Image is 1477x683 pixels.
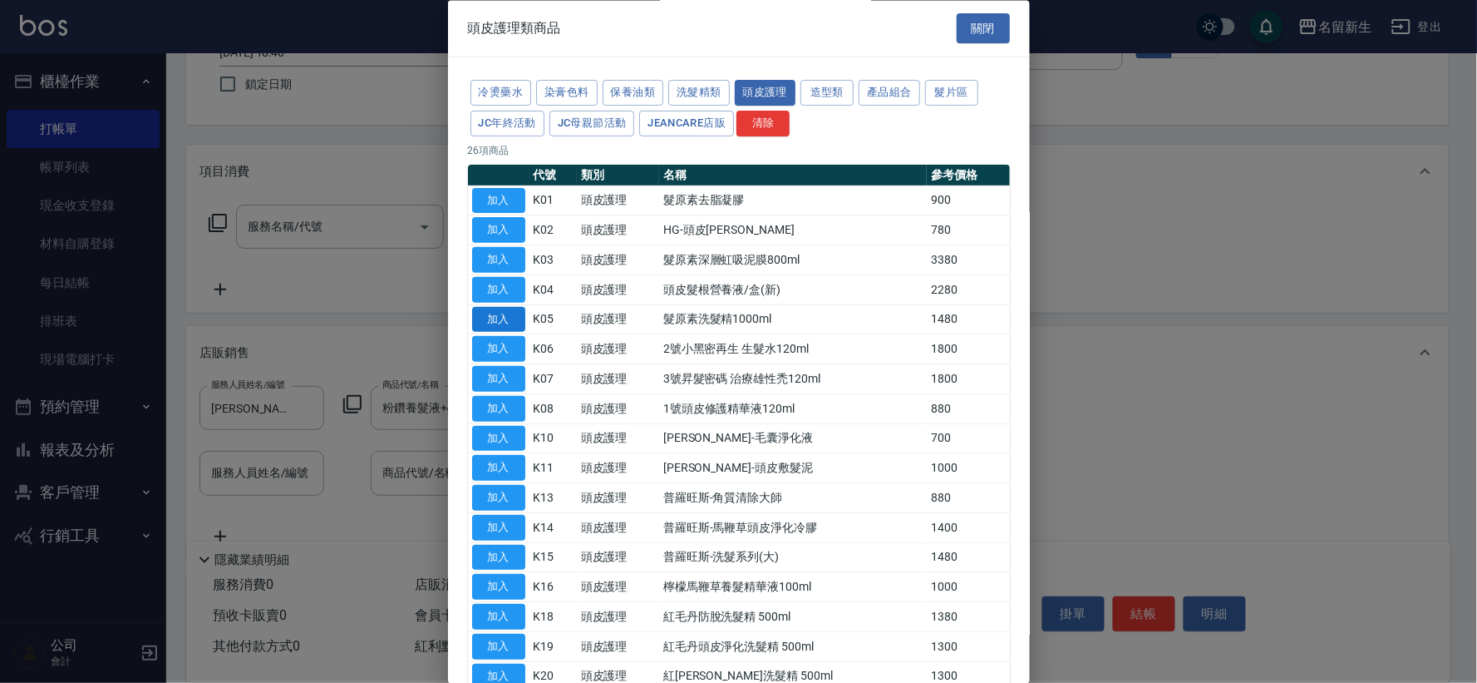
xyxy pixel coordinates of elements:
span: 頭皮護理類商品 [468,20,561,37]
td: 880 [927,394,1009,424]
button: 加入 [472,515,525,541]
td: 檸檬馬鞭草養髮精華液100ml [659,572,927,602]
td: 頭皮護理 [577,572,659,602]
td: 3380 [927,245,1009,275]
button: JC母親節活動 [549,111,635,136]
td: 髮原素洗髮精1000ml [659,305,927,335]
button: JeanCare店販 [639,111,734,136]
td: 1000 [927,572,1009,602]
td: 頭皮護理 [577,424,659,454]
td: 1800 [927,364,1009,394]
td: K10 [529,424,577,454]
button: 造型類 [800,81,854,106]
td: 紅毛丹頭皮淨化洗髮精 500ml [659,632,927,662]
button: JC年終活動 [470,111,544,136]
td: [PERSON_NAME]-頭皮敷髮泥 [659,453,927,483]
td: 1號頭皮修護精華液120ml [659,394,927,424]
td: HG-頭皮[PERSON_NAME] [659,215,927,245]
button: 加入 [472,218,525,244]
td: K16 [529,572,577,602]
td: 頭皮護理 [577,275,659,305]
td: K18 [529,602,577,632]
button: 洗髮精類 [668,81,730,106]
td: K13 [529,483,577,513]
td: 紅毛丹防脫洗髮精 500ml [659,602,927,632]
button: 頭皮護理 [735,81,796,106]
td: 普羅旺斯-角質清除大師 [659,483,927,513]
td: 2280 [927,275,1009,305]
td: 頭皮護理 [577,453,659,483]
td: 頭皮護理 [577,483,659,513]
button: 加入 [472,277,525,303]
button: 加入 [472,307,525,333]
td: 髮原素去脂凝膠 [659,186,927,216]
button: 加入 [472,337,525,363]
td: 2號小 黑密再生 生髮水120ml [659,334,927,364]
td: 1300 [927,632,1009,662]
td: 1380 [927,602,1009,632]
td: K07 [529,364,577,394]
td: 1000 [927,453,1009,483]
td: [PERSON_NAME]-毛囊淨化液 [659,424,927,454]
button: 加入 [472,456,525,482]
td: 頭皮護理 [577,543,659,573]
button: 加入 [472,367,525,393]
td: 880 [927,483,1009,513]
td: 普羅旺斯-洗髮系列(大) [659,543,927,573]
td: K04 [529,275,577,305]
td: 700 [927,424,1009,454]
td: 普羅旺斯-馬鞭草頭皮淨化冷膠 [659,513,927,543]
td: 頭皮護理 [577,334,659,364]
td: 頭皮護理 [577,305,659,335]
button: 加入 [472,426,525,452]
button: 染膏色料 [536,81,598,106]
td: 頭皮護理 [577,632,659,662]
button: 產品組合 [859,81,920,106]
td: 3號 昇髮密碼 治療雄性禿120ml [659,364,927,394]
button: 加入 [472,486,525,512]
td: K06 [529,334,577,364]
td: K03 [529,245,577,275]
button: 髮片區 [925,81,978,106]
td: 頭皮護理 [577,215,659,245]
button: 加入 [472,188,525,214]
td: 1800 [927,334,1009,364]
button: 加入 [472,545,525,571]
button: 加入 [472,575,525,601]
td: 1400 [927,513,1009,543]
td: K11 [529,453,577,483]
td: 頭皮護理 [577,364,659,394]
td: 900 [927,186,1009,216]
td: K02 [529,215,577,245]
td: K08 [529,394,577,424]
td: 頭皮護理 [577,245,659,275]
button: 保養油類 [603,81,664,106]
th: 名稱 [659,165,927,186]
button: 加入 [472,396,525,422]
td: 1480 [927,305,1009,335]
td: 頭皮護理 [577,513,659,543]
th: 代號 [529,165,577,186]
button: 加入 [472,248,525,274]
td: K15 [529,543,577,573]
td: 1480 [927,543,1009,573]
button: 加入 [472,605,525,631]
button: 清除 [736,111,790,136]
td: 頭皮護理 [577,186,659,216]
td: K14 [529,513,577,543]
td: 頭皮護理 [577,394,659,424]
td: 780 [927,215,1009,245]
td: 髮原素深層虹吸泥膜800ml [659,245,927,275]
th: 參考價格 [927,165,1009,186]
td: K05 [529,305,577,335]
td: 頭皮髮根營養液/盒(新) [659,275,927,305]
td: K01 [529,186,577,216]
button: 冷燙藥水 [470,81,532,106]
td: 頭皮護理 [577,602,659,632]
p: 26 項商品 [468,143,1010,158]
button: 加入 [472,634,525,660]
th: 類別 [577,165,659,186]
button: 關閉 [957,13,1010,44]
td: K19 [529,632,577,662]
